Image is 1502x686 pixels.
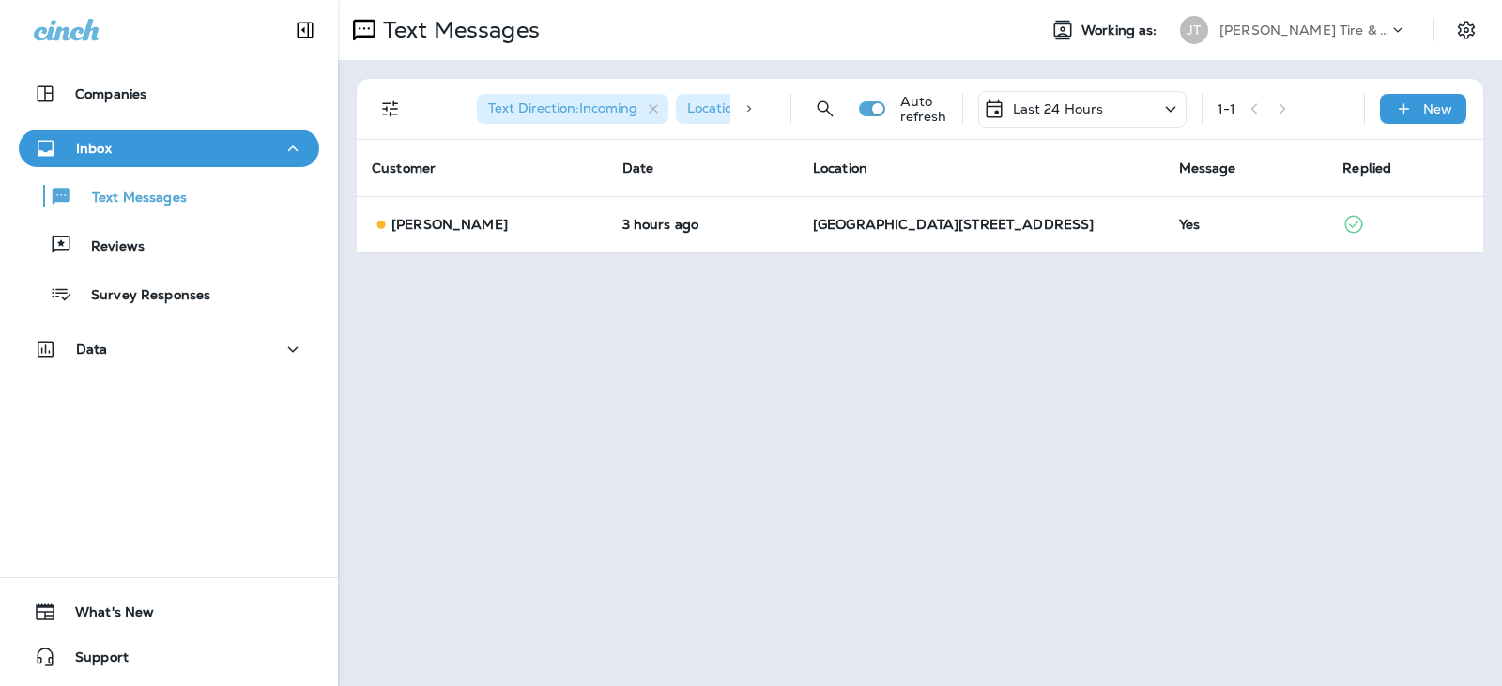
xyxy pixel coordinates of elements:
div: JT [1180,16,1208,44]
p: Text Messages [73,190,187,207]
p: [PERSON_NAME] Tire & Auto [1219,23,1388,38]
button: What's New [19,593,319,631]
div: 1 - 1 [1218,101,1235,116]
div: Text Direction:Incoming [477,94,668,124]
span: Text Direction : Incoming [488,99,637,116]
p: Last 24 Hours [1013,101,1104,116]
span: Support [56,649,129,672]
button: Text Messages [19,176,319,216]
div: Yes [1179,217,1313,232]
span: Working as: [1081,23,1161,38]
span: Location [813,160,867,176]
button: Filters [372,90,409,128]
p: New [1423,101,1452,116]
button: Companies [19,75,319,113]
p: Sep 9, 2025 10:49 AM [622,217,783,232]
div: Location:[GEOGRAPHIC_DATA][STREET_ADDRESS] [676,94,1014,124]
p: Survey Responses [72,287,210,305]
span: Replied [1342,160,1391,176]
p: Reviews [72,238,145,256]
button: Inbox [19,130,319,167]
button: Survey Responses [19,274,319,313]
button: Reviews [19,225,319,265]
span: Location : [GEOGRAPHIC_DATA][STREET_ADDRESS] [687,99,1021,116]
span: What's New [56,604,154,627]
button: Settings [1449,13,1483,47]
p: [PERSON_NAME] [391,217,508,232]
button: Search Messages [806,90,844,128]
button: Data [19,330,319,368]
span: Customer [372,160,436,176]
span: [GEOGRAPHIC_DATA][STREET_ADDRESS] [813,216,1095,233]
p: Companies [75,86,146,101]
span: Date [622,160,654,176]
p: Inbox [76,141,112,156]
p: Data [76,342,108,357]
p: Text Messages [375,16,540,44]
p: Auto refresh [900,94,947,124]
span: Message [1179,160,1236,176]
button: Collapse Sidebar [279,11,331,49]
button: Support [19,638,319,676]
